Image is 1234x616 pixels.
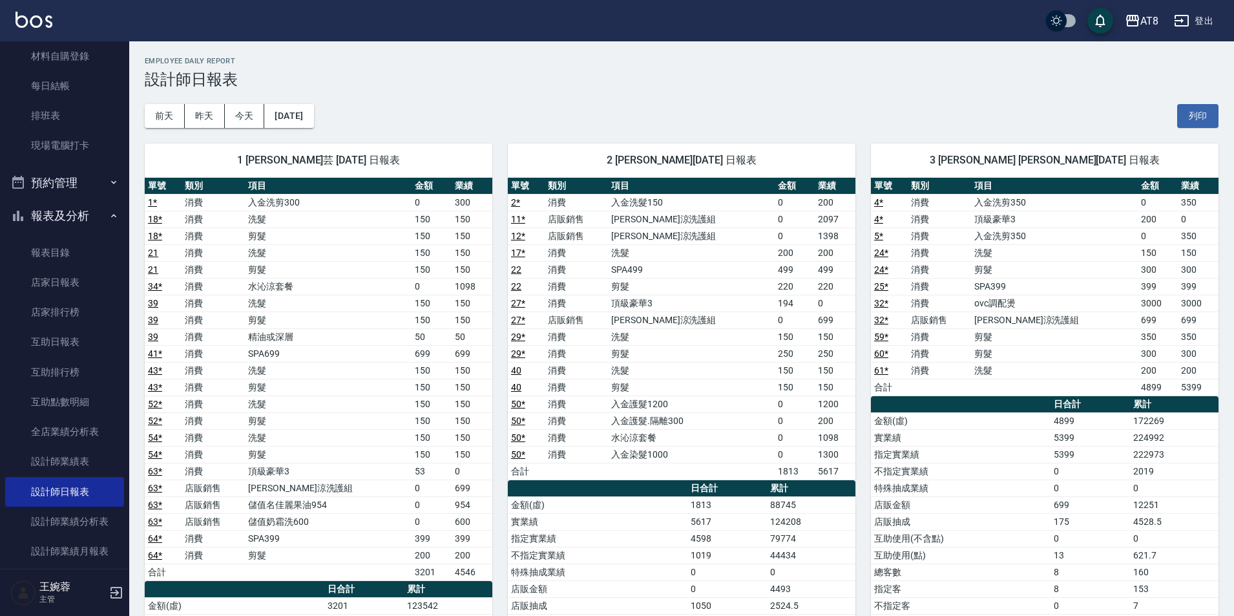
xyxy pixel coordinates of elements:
td: 150 [452,312,492,328]
td: 699 [1178,312,1218,328]
td: 店販抽成 [871,513,1051,530]
td: 消費 [545,194,608,211]
td: 消費 [182,379,245,396]
td: SPA699 [245,345,412,362]
td: 300 [452,194,492,211]
td: 150 [452,362,492,379]
td: 金額(虛) [508,496,687,513]
img: Person [10,580,36,606]
td: 消費 [182,530,245,547]
a: 設計師業績表 [5,447,124,476]
td: 入金洗髮150 [608,194,775,211]
td: 150 [452,295,492,312]
td: 0 [412,194,452,211]
a: 店家排行榜 [5,297,124,327]
td: 剪髮 [971,345,1138,362]
td: 150 [452,429,492,446]
td: 350 [1138,328,1178,345]
td: 店販銷售 [182,496,245,513]
td: 消費 [908,345,971,362]
td: 699 [815,312,855,328]
td: 實業績 [871,429,1051,446]
td: 499 [815,261,855,278]
td: 3000 [1138,295,1178,312]
td: 1200 [815,396,855,412]
td: 399 [1138,278,1178,295]
td: 4899 [1051,412,1130,429]
td: 150 [412,379,452,396]
td: 店販銷售 [545,312,608,328]
h2: Employee Daily Report [145,57,1218,65]
td: 消費 [545,412,608,429]
a: 全店業績分析表 [5,417,124,447]
th: 金額 [412,178,452,195]
td: 消費 [545,244,608,261]
th: 累計 [767,480,855,497]
td: 150 [452,211,492,228]
td: 剪髮 [245,312,412,328]
td: 0 [412,513,452,530]
td: 300 [1138,345,1178,362]
th: 項目 [608,178,775,195]
td: 150 [452,228,492,244]
td: [PERSON_NAME]涼洗護組 [608,211,775,228]
td: 消費 [182,312,245,328]
td: 5399 [1051,446,1130,463]
td: 頂級豪華3 [971,211,1138,228]
td: 300 [1138,261,1178,278]
td: 4899 [1138,379,1178,396]
td: 5617 [815,463,855,480]
td: 0 [412,278,452,295]
td: 儲值奶霜洗600 [245,513,412,530]
td: 150 [412,261,452,278]
td: 消費 [908,211,971,228]
td: 洗髮 [245,211,412,228]
span: 3 [PERSON_NAME] [PERSON_NAME][DATE] 日報表 [886,154,1203,167]
table: a dense table [871,178,1218,396]
td: 入金護髮1200 [608,396,775,412]
td: 入金洗剪350 [971,228,1138,244]
td: 店販金額 [871,496,1051,513]
th: 累計 [1130,396,1218,413]
a: 40 [511,382,521,392]
td: 699 [1138,312,1178,328]
td: 150 [1138,244,1178,261]
td: 5399 [1051,429,1130,446]
h5: 王婉蓉 [39,580,105,593]
th: 業績 [815,178,855,195]
td: 150 [452,244,492,261]
a: 40 [511,365,521,376]
td: 1813 [687,496,767,513]
td: 220 [815,278,855,295]
td: 50 [452,328,492,345]
td: 150 [412,362,452,379]
td: 5617 [687,513,767,530]
td: 消費 [545,278,608,295]
td: 150 [775,362,815,379]
td: 499 [775,261,815,278]
a: 設計師業績分析表 [5,507,124,536]
td: [PERSON_NAME]涼洗護組 [608,312,775,328]
td: 消費 [182,446,245,463]
th: 單號 [508,178,545,195]
td: 0 [815,295,855,312]
td: 150 [815,362,855,379]
td: 消費 [545,446,608,463]
td: 洗髮 [245,295,412,312]
td: 150 [775,379,815,396]
td: 200 [775,244,815,261]
td: 79774 [767,530,855,547]
th: 項目 [971,178,1138,195]
td: 0 [775,194,815,211]
td: 0 [1130,480,1218,496]
td: 150 [815,379,855,396]
td: 220 [775,278,815,295]
td: 224992 [1130,429,1218,446]
td: 洗髮 [608,244,775,261]
a: 39 [148,298,158,308]
td: 0 [775,429,815,446]
td: 消費 [182,412,245,429]
td: [PERSON_NAME]涼洗護組 [971,312,1138,328]
a: 現場電腦打卡 [5,131,124,160]
td: 200 [815,244,855,261]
